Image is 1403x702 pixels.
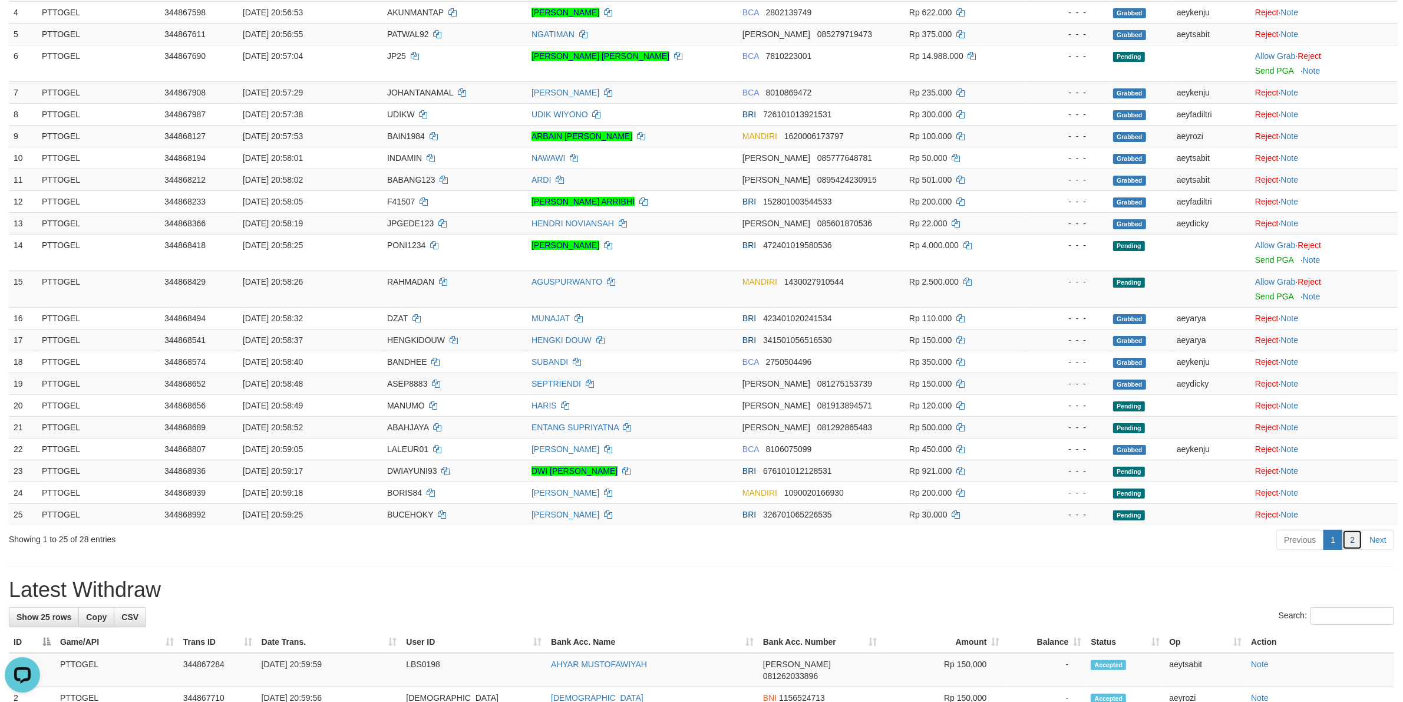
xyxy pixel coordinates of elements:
[1281,357,1299,367] a: Note
[1276,530,1323,550] a: Previous
[909,335,952,345] span: Rp 150.000
[1255,51,1295,61] a: Allow Grab
[164,277,206,286] span: 344868429
[55,631,179,653] th: Game/API: activate to sort column ascending
[9,103,37,125] td: 8
[9,23,37,45] td: 5
[9,190,37,212] td: 12
[766,51,812,61] span: Copy 7810223001 to clipboard
[1032,6,1104,18] div: - - -
[1032,312,1104,324] div: - - -
[1255,314,1279,323] a: Reject
[1255,379,1279,388] a: Reject
[532,219,614,228] a: HENDRI NOVIANSAH
[243,88,303,97] span: [DATE] 20:57:29
[1086,631,1164,653] th: Status: activate to sort column ascending
[742,240,756,250] span: BRI
[37,103,160,125] td: PTTOGEL
[387,88,453,97] span: JOHANTANAMAL
[1255,423,1279,432] a: Reject
[243,379,303,388] span: [DATE] 20:58:48
[1250,147,1398,169] td: ·
[1250,351,1398,373] td: ·
[1251,660,1269,669] a: Note
[1342,530,1362,550] a: 2
[1172,1,1250,23] td: aeykenju
[1113,314,1146,324] span: Grabbed
[817,153,872,163] span: Copy 085777648781 to clipboard
[1255,335,1279,345] a: Reject
[164,51,206,61] span: 344867690
[1172,212,1250,234] td: aeydicky
[243,153,303,163] span: [DATE] 20:58:01
[532,357,568,367] a: SUBANDI
[532,401,557,410] a: HARIS
[1113,380,1146,390] span: Grabbed
[1113,241,1145,251] span: Pending
[9,351,37,373] td: 18
[1113,88,1146,98] span: Grabbed
[1255,51,1298,61] span: ·
[742,175,810,184] span: [PERSON_NAME]
[243,314,303,323] span: [DATE] 20:58:32
[37,190,160,212] td: PTTOGEL
[742,88,759,97] span: BCA
[179,631,257,653] th: Trans ID: activate to sort column ascending
[1255,488,1279,497] a: Reject
[1250,23,1398,45] td: ·
[1032,174,1104,186] div: - - -
[37,212,160,234] td: PTTOGEL
[387,131,425,141] span: BAIN1984
[1281,29,1299,39] a: Note
[1113,8,1146,18] span: Grabbed
[1281,466,1299,476] a: Note
[243,51,303,61] span: [DATE] 20:57:04
[37,373,160,394] td: PTTOGEL
[9,394,37,416] td: 20
[1281,488,1299,497] a: Note
[1281,8,1299,17] a: Note
[1032,217,1104,229] div: - - -
[9,271,37,307] td: 15
[401,631,546,653] th: User ID: activate to sort column ascending
[387,29,429,39] span: PATWAL92
[243,357,303,367] span: [DATE] 20:58:40
[742,110,756,119] span: BRI
[1172,329,1250,351] td: aeyarya
[763,197,832,206] span: Copy 152801003544533 to clipboard
[164,240,206,250] span: 344868418
[1298,240,1321,250] a: Reject
[164,29,206,39] span: 344867611
[763,314,832,323] span: Copy 423401020241534 to clipboard
[1255,357,1279,367] a: Reject
[1032,50,1104,62] div: - - -
[742,277,777,286] span: MANDIRI
[817,29,872,39] span: Copy 085279719473 to clipboard
[1281,401,1299,410] a: Note
[1250,1,1398,23] td: ·
[164,175,206,184] span: 344868212
[387,240,425,250] span: PONI1234
[1255,466,1279,476] a: Reject
[1172,147,1250,169] td: aeytsabit
[1113,176,1146,186] span: Grabbed
[1113,336,1146,346] span: Grabbed
[1255,240,1295,250] a: Allow Grab
[1032,152,1104,164] div: - - -
[9,234,37,271] td: 14
[1250,190,1398,212] td: ·
[1032,334,1104,346] div: - - -
[37,351,160,373] td: PTTOGEL
[766,357,812,367] span: Copy 2750504496 to clipboard
[387,8,444,17] span: AKUNMANTAP
[164,401,206,410] span: 344868656
[37,45,160,81] td: PTTOGEL
[766,88,812,97] span: Copy 8010869472 to clipboard
[532,175,551,184] a: ARDI
[1172,190,1250,212] td: aeyfadiltri
[387,401,425,410] span: MANUMO
[1032,87,1104,98] div: - - -
[1255,131,1279,141] a: Reject
[532,379,581,388] a: SEPTRIENDI
[1310,607,1394,625] input: Search:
